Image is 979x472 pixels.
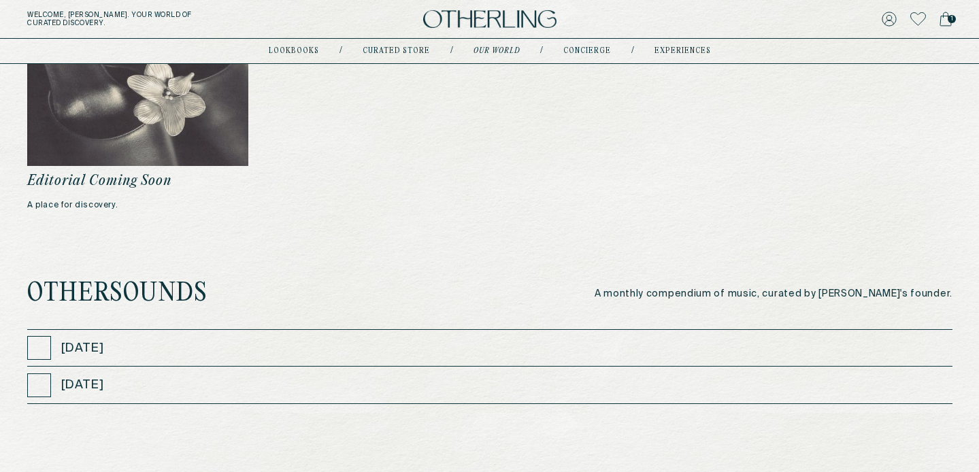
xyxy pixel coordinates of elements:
[563,48,611,54] a: concierge
[27,173,248,190] h3: Editorial Coming Soon
[27,200,248,211] p: A place for discovery.
[631,46,634,56] div: /
[27,11,305,27] h5: Welcome, [PERSON_NAME] . Your world of curated discovery.
[363,48,430,54] a: Curated store
[61,379,104,391] h5: [DATE]
[654,48,711,54] a: experiences
[423,10,557,29] img: logo
[594,288,952,300] p: A monthly compendium of music, curated by [PERSON_NAME]'s founder.
[450,46,453,56] div: /
[940,10,952,29] a: 1
[339,46,342,56] div: /
[540,46,543,56] div: /
[27,279,208,309] h2: Othersounds
[474,48,520,54] a: Our world
[948,15,956,23] span: 1
[61,342,104,354] h5: [DATE]
[269,48,319,54] a: lookbooks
